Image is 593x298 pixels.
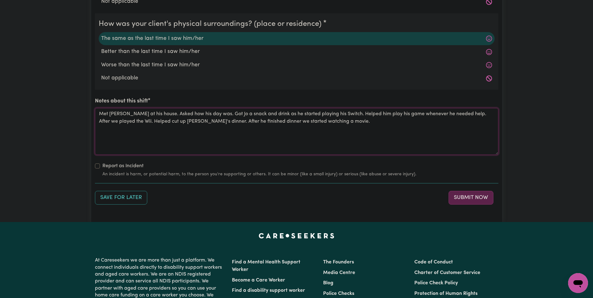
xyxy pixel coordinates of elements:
textarea: Met [PERSON_NAME] at his house. Asked how his day was. Got Jo a snack and drink as he started pla... [95,108,498,155]
small: An incident is harm, or potential harm, to the person you're supporting or others. It can be mino... [102,171,498,177]
button: Save your job report [95,191,147,205]
a: The Founders [323,260,354,265]
label: Notes about this shift [95,97,148,105]
a: Media Centre [323,270,355,275]
label: Report as Incident [102,162,144,170]
a: Police Check Policy [414,281,458,286]
a: Code of Conduct [414,260,453,265]
a: Blog [323,281,333,286]
a: Careseekers home page [259,233,334,238]
label: Better than the last time I saw him/her [101,48,492,56]
iframe: Button to launch messaging window [568,273,588,293]
label: Not applicable [101,74,492,82]
a: Police Checks [323,291,354,296]
legend: How was your client's physical surroundings? (place or residence) [99,18,324,30]
label: Worse than the last time I saw him/her [101,61,492,69]
a: Charter of Customer Service [414,270,480,275]
label: The same as the last time I saw him/her [101,35,492,43]
button: Submit your job report [449,191,493,205]
a: Become a Care Worker [232,278,285,283]
a: Protection of Human Rights [414,291,478,296]
a: Find a disability support worker [232,288,305,293]
a: Find a Mental Health Support Worker [232,260,300,272]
